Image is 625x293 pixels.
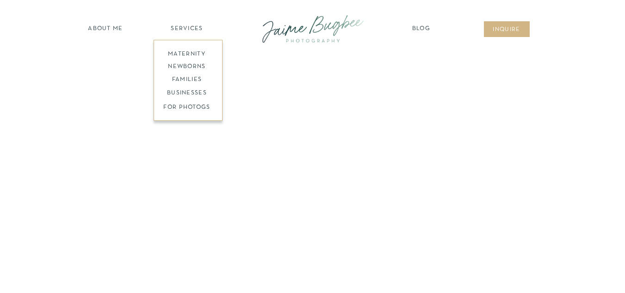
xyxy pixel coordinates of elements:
a: about ME [86,25,126,34]
a: inqUIre [488,25,526,35]
a: BUSINESSES [152,89,223,98]
a: families [152,75,223,84]
a: newborns [152,62,223,73]
a: SERVICES [161,25,213,34]
a: FOR PHOTOGS [152,103,223,112]
a: Blog [410,25,433,34]
a: maternity [157,50,217,56]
